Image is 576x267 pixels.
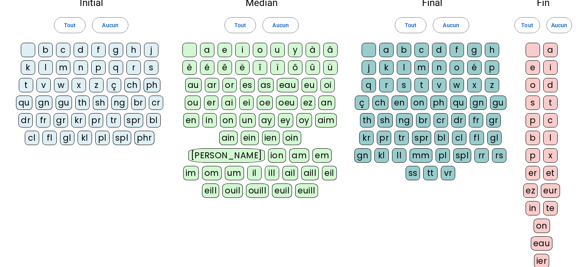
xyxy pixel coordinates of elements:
div: bl [434,131,449,145]
div: e [218,43,232,57]
div: [PERSON_NAME] [188,148,265,163]
div: as [258,78,274,92]
div: w [450,78,464,92]
div: ey [278,113,293,128]
div: cr [149,96,163,110]
div: ph [430,96,447,110]
div: v [36,78,51,92]
div: h [126,43,141,57]
div: ng [111,96,128,110]
div: mm [410,148,432,163]
div: phr [134,131,155,145]
div: m [414,60,429,75]
div: u [270,43,285,57]
div: kr [359,131,374,145]
div: eau [277,78,299,92]
div: oy [296,113,312,128]
div: c [56,43,70,57]
div: s [144,60,158,75]
div: il [247,166,262,180]
div: q [362,78,376,92]
div: à [306,43,320,57]
div: aill [301,166,319,180]
div: ei [239,96,254,110]
span: Tout [64,20,76,30]
div: th [75,96,90,110]
div: rs [492,148,506,163]
div: br [416,113,430,128]
span: Aucun [272,20,288,30]
div: um [225,166,244,180]
div: ai [222,96,236,110]
button: Tout [54,17,86,33]
div: o [450,60,464,75]
span: Tout [234,20,246,30]
div: eill [202,183,219,198]
div: qu [450,96,467,110]
div: y [288,43,302,57]
div: gn [354,148,371,163]
div: v [432,78,446,92]
div: a [200,43,214,57]
span: Tout [405,20,416,30]
div: fl [470,131,484,145]
div: ph [144,78,160,92]
span: Aucun [102,20,118,30]
div: dr [451,113,466,128]
button: Aucun [546,17,572,33]
div: ez [301,96,315,110]
div: bl [146,113,161,128]
div: au [185,78,202,92]
div: s [526,96,540,110]
div: j [362,60,376,75]
div: cl [25,131,39,145]
div: b [526,131,540,145]
div: x [72,78,86,92]
div: kl [374,148,389,163]
div: gn [36,96,52,110]
div: c [414,43,429,57]
div: j [144,43,158,57]
div: oin [283,131,301,145]
div: t [543,96,558,110]
div: x [467,78,482,92]
div: cr [434,113,448,128]
div: rr [474,148,489,163]
div: gu [490,96,506,110]
span: Tout [521,20,533,30]
div: dr [18,113,33,128]
div: ouil [222,183,243,198]
div: l [543,131,558,145]
div: an [318,96,335,110]
div: tt [423,166,438,180]
div: d [432,43,446,57]
div: er [204,96,218,110]
div: gl [487,131,502,145]
div: b [397,43,411,57]
div: é [467,60,482,75]
div: z [485,78,499,92]
div: aim [315,113,337,128]
div: im [183,166,199,180]
div: ein [241,131,259,145]
div: pr [377,131,391,145]
div: in [202,113,217,128]
div: ss [406,166,420,180]
div: û [306,60,320,75]
button: Tout [395,17,426,33]
div: oe [257,96,273,110]
div: pl [436,148,450,163]
div: cl [452,131,466,145]
div: h [485,43,499,57]
div: r [126,60,141,75]
button: Tout [224,17,256,33]
div: d [74,43,88,57]
div: ar [205,78,219,92]
div: î [253,60,267,75]
div: qu [16,96,32,110]
div: i [543,60,558,75]
div: spr [412,131,431,145]
div: gu [56,96,72,110]
div: eau [531,236,553,251]
div: ien [262,131,280,145]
